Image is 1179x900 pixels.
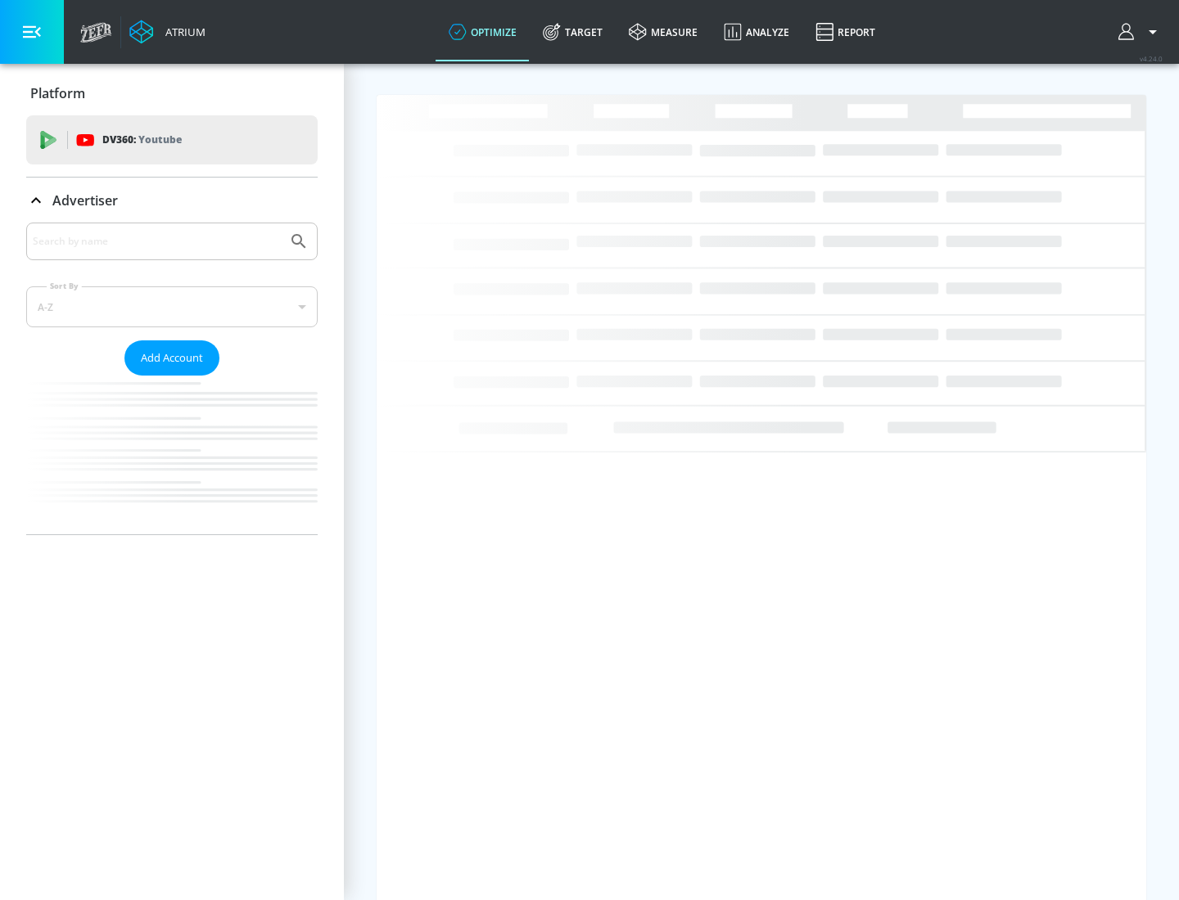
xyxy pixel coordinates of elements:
[711,2,802,61] a: Analyze
[26,178,318,223] div: Advertiser
[52,191,118,209] p: Advertiser
[26,70,318,116] div: Platform
[436,2,530,61] a: optimize
[124,340,219,376] button: Add Account
[26,286,318,327] div: A-Z
[802,2,888,61] a: Report
[102,131,182,149] p: DV360:
[616,2,711,61] a: measure
[26,115,318,164] div: DV360: Youtube
[30,84,85,102] p: Platform
[159,25,206,39] div: Atrium
[1140,54,1163,63] span: v 4.24.0
[47,281,82,291] label: Sort By
[26,376,318,534] nav: list of Advertiser
[530,2,616,61] a: Target
[26,223,318,534] div: Advertiser
[129,20,206,44] a: Atrium
[141,349,203,367] span: Add Account
[138,131,182,148] p: Youtube
[33,231,281,252] input: Search by name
